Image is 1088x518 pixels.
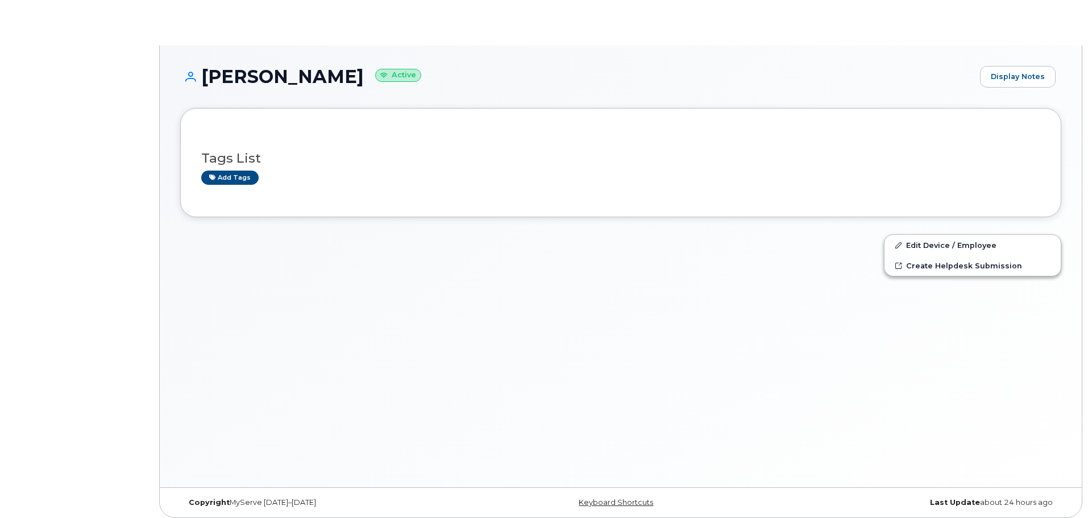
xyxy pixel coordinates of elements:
h3: Tags List [201,151,1040,165]
a: Display Notes [980,66,1056,88]
a: Keyboard Shortcuts [579,498,653,507]
a: Edit Device / Employee [884,235,1061,255]
a: Add tags [201,171,259,185]
small: Active [375,69,421,82]
a: Create Helpdesk Submission [884,255,1061,276]
div: MyServe [DATE]–[DATE] [180,498,474,507]
h1: [PERSON_NAME] [180,67,974,86]
div: about 24 hours ago [767,498,1061,507]
strong: Copyright [189,498,230,507]
strong: Last Update [930,498,980,507]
